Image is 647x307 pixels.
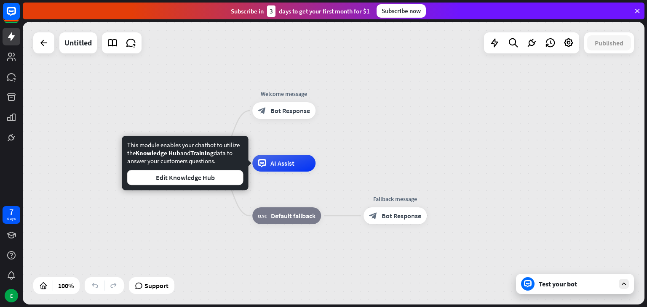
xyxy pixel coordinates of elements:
[127,141,243,185] div: This module enables your chatbot to utilize the and data to answer your customers questions.
[5,289,18,302] div: E
[127,170,243,185] button: Edit Knowledge Hub
[587,35,631,50] button: Published
[9,208,13,216] div: 7
[270,159,294,167] span: AI Assist
[270,106,310,115] span: Bot Response
[382,212,421,220] span: Bot Response
[246,90,322,98] div: Welcome message
[7,216,16,222] div: days
[267,5,275,17] div: 3
[369,212,377,220] i: block_bot_response
[144,279,168,292] span: Support
[64,32,92,53] div: Untitled
[56,279,76,292] div: 100%
[271,212,315,220] span: Default fallback
[3,206,20,224] a: 7 days
[258,212,267,220] i: block_fallback
[258,106,266,115] i: block_bot_response
[539,280,615,288] div: Test your bot
[357,195,433,203] div: Fallback message
[7,3,32,29] button: Open LiveChat chat widget
[136,149,180,157] span: Knowledge Hub
[190,149,214,157] span: Training
[377,4,426,18] div: Subscribe now
[231,5,370,17] div: Subscribe in days to get your first month for $1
